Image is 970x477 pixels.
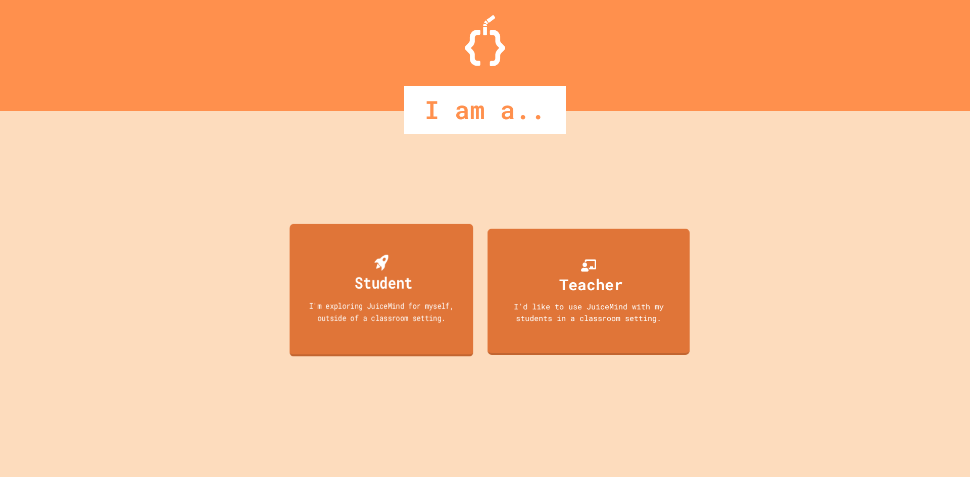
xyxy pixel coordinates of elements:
[465,15,505,66] img: Logo.svg
[404,86,566,134] div: I am a..
[559,273,623,296] div: Teacher
[299,299,464,323] div: I'm exploring JuiceMind for myself, outside of a classroom setting.
[498,301,680,324] div: I'd like to use JuiceMind with my students in a classroom setting.
[355,271,412,294] div: Student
